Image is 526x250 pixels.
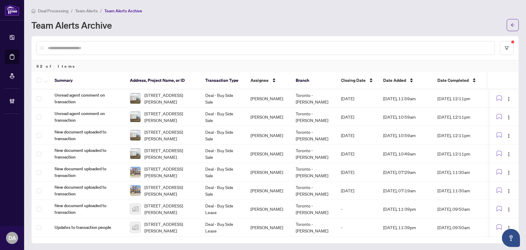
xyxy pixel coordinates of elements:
[433,200,487,218] td: [DATE], 09:50am
[291,145,336,163] td: Toronto - [PERSON_NAME]
[500,41,514,55] button: filter
[55,92,120,105] span: Unread agent comment on transaction
[200,126,246,145] td: Deal - Buy Side Sale
[383,77,406,84] span: Date Added
[55,165,120,179] span: New document uploaded to transaction
[504,167,514,177] button: Logo
[100,7,102,14] li: /
[378,163,433,181] td: [DATE], 07:29am
[200,145,246,163] td: Deal - Buy Side Sale
[336,200,378,218] td: -
[200,108,246,126] td: Deal - Buy Side Sale
[433,145,487,163] td: [DATE], 12:11pm
[433,108,487,126] td: [DATE], 12:11pm
[144,202,196,216] span: [STREET_ADDRESS][PERSON_NAME]
[246,108,291,126] td: [PERSON_NAME]
[200,200,246,218] td: Deal - Buy Side Lease
[336,108,378,126] td: [DATE]
[291,108,336,126] td: Toronto - [PERSON_NAME]
[506,226,511,230] img: Logo
[246,89,291,108] td: [PERSON_NAME]
[336,218,378,237] td: -
[32,60,518,72] div: 62 of Items
[130,149,140,159] img: thumbnail-img
[336,145,378,163] td: [DATE]
[336,163,378,181] td: [DATE]
[378,108,433,126] td: [DATE], 10:59am
[504,186,514,195] button: Logo
[336,126,378,145] td: [DATE]
[200,218,246,237] td: Deal - Buy Side Lease
[291,218,336,237] td: Toronto - [PERSON_NAME]
[504,94,514,103] button: Logo
[250,77,269,84] span: Assignee
[291,72,336,89] th: Branch
[506,207,511,212] img: Logo
[144,221,196,234] span: [STREET_ADDRESS][PERSON_NAME]
[130,167,140,177] img: thumbnail-img
[144,92,196,105] span: [STREET_ADDRESS][PERSON_NAME]
[502,229,520,247] button: Open asap
[38,8,68,14] span: Deal Processing
[378,200,433,218] td: [DATE], 11:39pm
[50,72,125,89] th: Summary
[31,9,36,13] span: home
[433,181,487,200] td: [DATE], 11:30am
[433,89,487,108] td: [DATE], 12:11pm
[55,184,120,197] span: New document uploaded to transaction
[378,72,433,89] th: Date Added
[341,77,366,84] span: Closing Date
[433,126,487,145] td: [DATE], 12:11pm
[130,204,140,214] img: thumbnail-img
[504,204,514,214] button: Logo
[433,163,487,181] td: [DATE], 11:30am
[75,8,98,14] span: Team Alerts
[200,163,246,181] td: Deal - Buy Side Sale
[511,23,515,27] span: arrow-left
[55,129,120,142] span: New document uploaded to transaction
[378,126,433,145] td: [DATE], 10:59am
[246,163,291,181] td: [PERSON_NAME]
[246,200,291,218] td: [PERSON_NAME]
[200,181,246,200] td: Deal - Buy Side Sale
[336,72,378,89] th: Closing Date
[378,218,433,237] td: [DATE], 11:39pm
[505,46,509,50] span: filter
[200,72,246,89] th: Transaction Type
[378,145,433,163] td: [DATE], 10:49am
[506,189,511,194] img: Logo
[506,133,511,138] img: Logo
[130,93,140,104] img: thumbnail-img
[246,218,291,237] td: [PERSON_NAME]
[504,149,514,159] button: Logo
[130,112,140,122] img: thumbnail-img
[433,72,487,89] th: Date Completed
[144,129,196,142] span: [STREET_ADDRESS][PERSON_NAME]
[55,202,120,216] span: New document uploaded to transaction
[378,181,433,200] td: [DATE], 07:19am
[506,97,511,101] img: Logo
[31,20,112,30] h1: Team Alerts Archive
[8,234,16,242] span: DA
[291,163,336,181] td: Toronto - [PERSON_NAME]
[104,8,142,14] span: Team Alerts Archive
[291,89,336,108] td: Toronto - [PERSON_NAME]
[291,200,336,218] td: Toronto - [PERSON_NAME]
[504,130,514,140] button: Logo
[144,110,196,123] span: [STREET_ADDRESS][PERSON_NAME]
[291,126,336,145] td: Toronto - [PERSON_NAME]
[506,115,511,120] img: Logo
[5,5,19,16] img: logo
[336,181,378,200] td: [DATE]
[130,130,140,140] img: thumbnail-img
[378,89,433,108] td: [DATE], 11:59am
[246,145,291,163] td: [PERSON_NAME]
[506,170,511,175] img: Logo
[437,77,469,84] span: Date Completed
[130,222,140,232] img: thumbnail-img
[71,7,73,14] li: /
[55,224,120,231] span: Updates to transaction people
[246,126,291,145] td: [PERSON_NAME]
[291,181,336,200] td: Toronto - [PERSON_NAME]
[433,218,487,237] td: [DATE], 09:50am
